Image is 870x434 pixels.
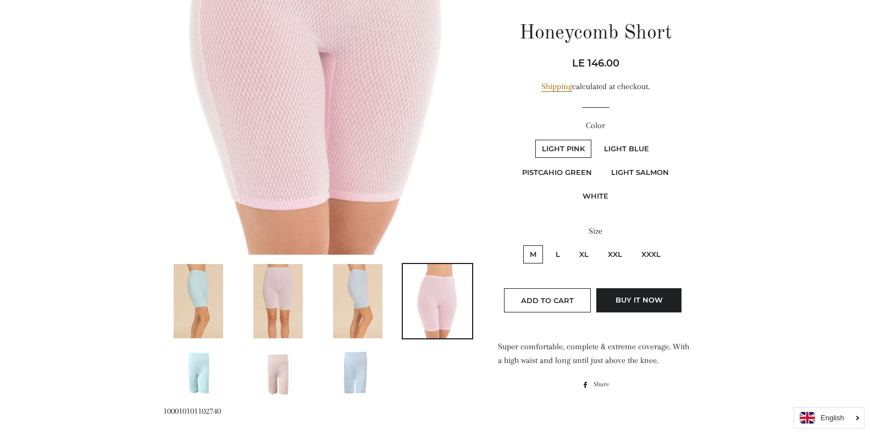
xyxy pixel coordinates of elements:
img: Load image into Gallery viewer, Honeycomb Short [243,349,313,395]
label: Light Blue [597,140,656,158]
button: Buy it now [596,288,681,312]
img: Load image into Gallery viewer, Honeycomb Short [164,349,234,395]
span: 100010101102740 [163,406,221,416]
span: LE 146.00 [572,57,619,69]
label: Pistcahio Green [516,163,599,182]
a: English [800,412,858,424]
label: XXL [601,245,629,263]
a: Shipping [541,81,572,92]
button: Add to Cart [504,288,591,312]
label: Light Salmon [605,163,675,182]
img: Load image into Gallery viewer, Honeycomb Short [174,264,223,338]
img: Load image into Gallery viewer, Honeycomb Short [413,264,462,338]
p: Super comfortable, complete & extreme coverage. With a high waist and long until just above the k... [498,340,693,367]
img: Load image into Gallery viewer, Honeycomb Short [323,349,392,395]
span: Share [594,378,614,391]
label: Size [498,224,693,238]
label: M [523,245,543,263]
img: Load image into Gallery viewer, Honeycomb Short [333,264,383,338]
span: Add to Cart [521,296,574,305]
img: Load image into Gallery viewer, Honeycomb Short [253,264,303,338]
label: Light Pink [535,140,591,158]
h1: Honeycomb Short [498,20,693,47]
label: L [549,245,567,263]
i: English [821,414,844,421]
div: calculated at checkout. [498,80,693,94]
label: XL [573,245,595,263]
label: XXXL [635,245,667,263]
label: White [576,187,615,205]
label: Color [498,119,693,133]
